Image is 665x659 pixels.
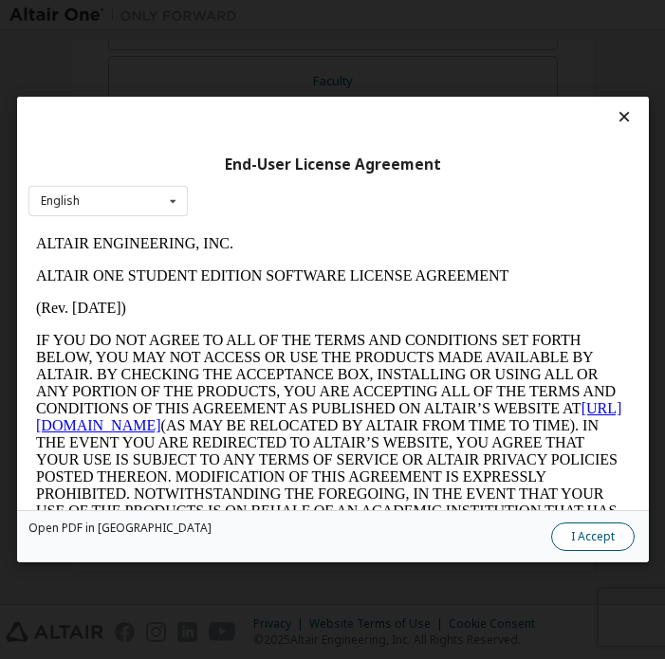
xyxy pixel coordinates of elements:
[41,195,80,207] div: English
[28,522,212,534] a: Open PDF in [GEOGRAPHIC_DATA]
[8,104,601,343] p: IF YOU DO NOT AGREE TO ALL OF THE TERMS AND CONDITIONS SET FORTH BELOW, YOU MAY NOT ACCESS OR USE...
[8,173,593,206] a: [URL][DOMAIN_NAME]
[28,156,637,174] div: End-User License Agreement
[550,522,634,551] button: I Accept
[8,40,601,57] p: ALTAIR ONE STUDENT EDITION SOFTWARE LICENSE AGREEMENT
[8,8,601,25] p: ALTAIR ENGINEERING, INC.
[8,72,601,89] p: (Rev. [DATE])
